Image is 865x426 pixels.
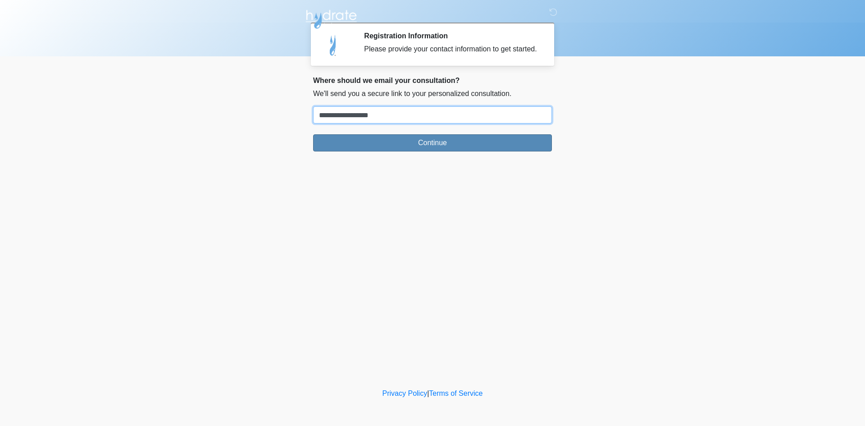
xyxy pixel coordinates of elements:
[382,389,428,397] a: Privacy Policy
[313,88,552,99] p: We'll send you a secure link to your personalized consultation.
[364,44,538,55] div: Please provide your contact information to get started.
[429,389,483,397] a: Terms of Service
[320,32,347,59] img: Agent Avatar
[313,76,552,85] h2: Where should we email your consultation?
[313,134,552,151] button: Continue
[427,389,429,397] a: |
[304,7,358,29] img: Hydrate IV Bar - Scottsdale Logo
